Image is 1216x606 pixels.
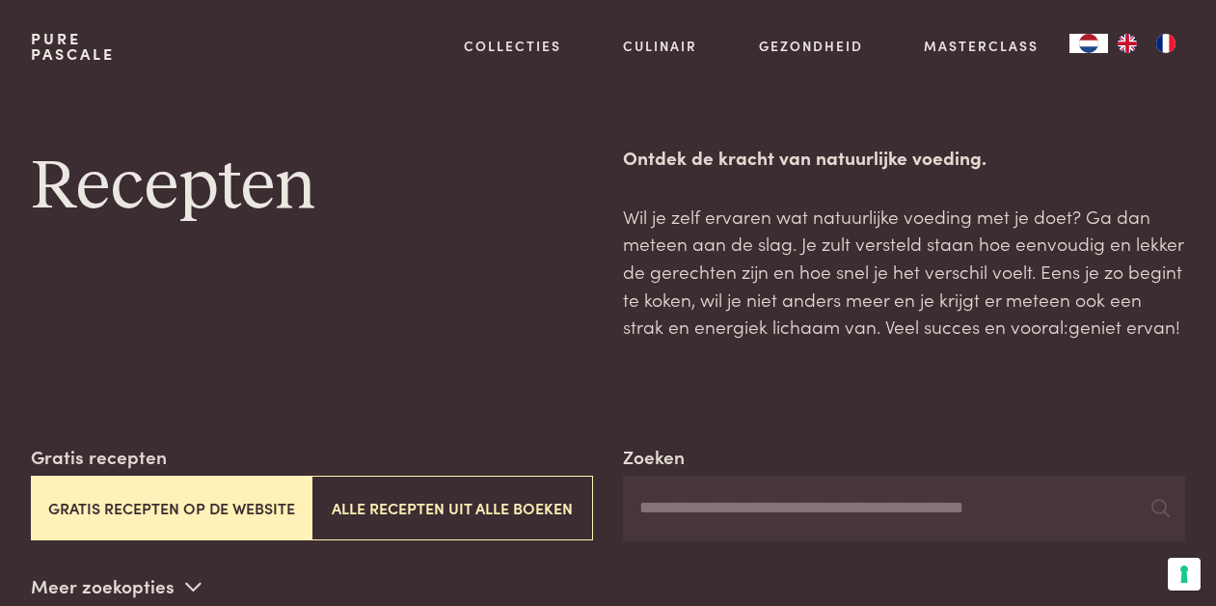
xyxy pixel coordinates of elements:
[623,203,1185,341] p: Wil je zelf ervaren wat natuurlijke voeding met je doet? Ga dan meteen aan de slag. Je zult verst...
[623,443,685,471] label: Zoeken
[1168,558,1201,591] button: Uw voorkeuren voor toestemming voor trackingtechnologieën
[311,476,592,540] button: Alle recepten uit alle boeken
[31,31,115,62] a: PurePascale
[623,144,986,170] strong: Ontdek de kracht van natuurlijke voeding.
[1108,34,1185,53] ul: Language list
[759,36,863,56] a: Gezondheid
[31,443,167,471] label: Gratis recepten
[31,144,593,231] h1: Recepten
[924,36,1039,56] a: Masterclass
[1108,34,1147,53] a: EN
[1069,34,1108,53] a: NL
[1069,34,1185,53] aside: Language selected: Nederlands
[464,36,561,56] a: Collecties
[31,476,311,540] button: Gratis recepten op de website
[1147,34,1185,53] a: FR
[1069,34,1108,53] div: Language
[623,36,697,56] a: Culinair
[31,572,202,601] p: Meer zoekopties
